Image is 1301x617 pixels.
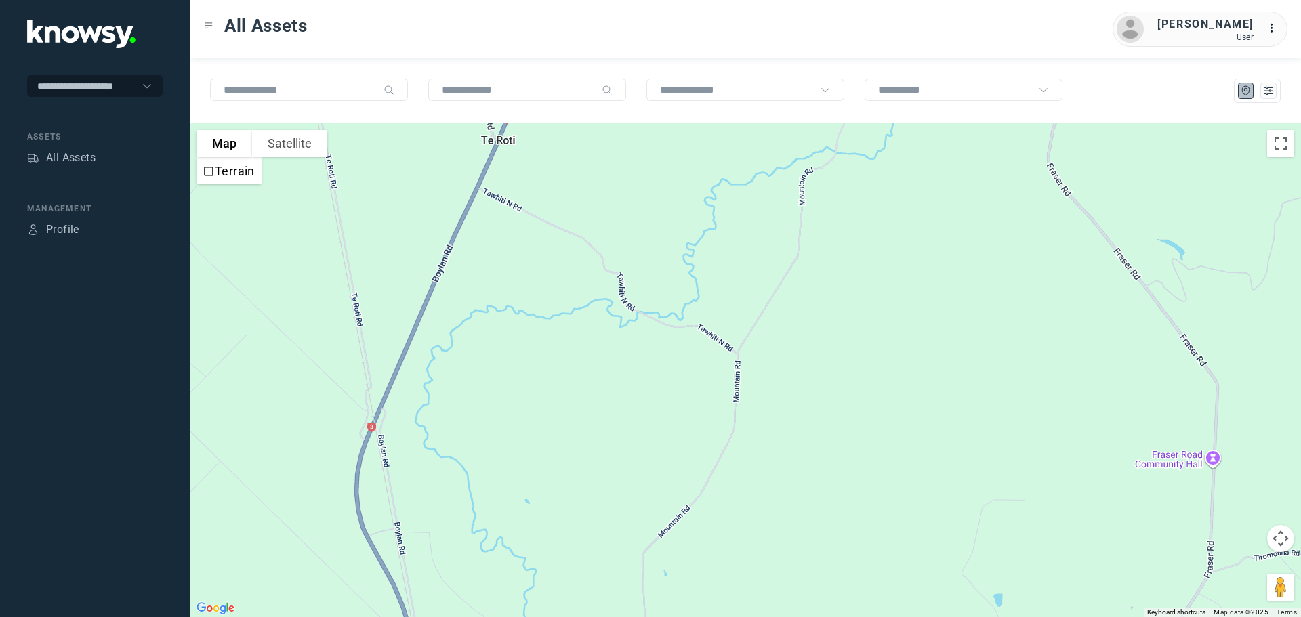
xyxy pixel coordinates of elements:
div: Search [384,85,394,95]
tspan: ... [1268,23,1281,33]
div: [PERSON_NAME] [1157,16,1254,33]
a: ProfileProfile [27,221,79,238]
span: All Assets [224,14,308,38]
div: List [1262,85,1275,97]
div: Assets [27,152,39,164]
ul: Show street map [197,157,262,184]
div: Toggle Menu [204,21,213,30]
button: Toggle fullscreen view [1267,130,1294,157]
button: Drag Pegman onto the map to open Street View [1267,574,1294,601]
button: Map camera controls [1267,525,1294,552]
div: Management [27,203,163,215]
div: Assets [27,131,163,143]
button: Show street map [197,130,252,157]
img: Application Logo [27,20,136,48]
label: Terrain [215,164,255,178]
div: Profile [46,221,79,238]
a: Terms (opens in new tab) [1277,608,1297,616]
div: Profile [27,224,39,236]
button: Show satellite imagery [252,130,327,157]
img: Google [193,599,238,617]
div: : [1267,20,1283,39]
li: Terrain [198,158,260,183]
div: User [1157,33,1254,42]
div: : [1267,20,1283,37]
img: avatar.png [1117,16,1144,43]
div: Map [1240,85,1252,97]
button: Keyboard shortcuts [1147,608,1205,617]
div: All Assets [46,150,96,166]
a: Open this area in Google Maps (opens a new window) [193,599,238,617]
a: AssetsAll Assets [27,150,96,166]
span: Map data ©2025 [1214,608,1268,616]
div: Search [602,85,613,95]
